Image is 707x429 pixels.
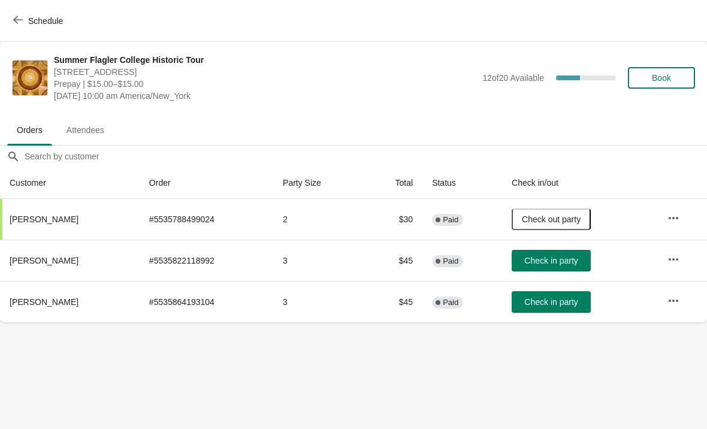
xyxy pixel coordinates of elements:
td: $30 [364,199,422,240]
button: Book [628,67,695,89]
span: [PERSON_NAME] [10,214,78,224]
td: # 5535864193104 [140,281,273,322]
img: Summer Flagler College Historic Tour [13,61,47,95]
span: [STREET_ADDRESS] [54,66,476,78]
span: [PERSON_NAME] [10,297,78,307]
td: 3 [273,240,364,281]
td: $45 [364,240,422,281]
span: Orders [7,119,52,141]
span: Check in party [524,297,578,307]
input: Search by customer [24,146,707,167]
span: Summer Flagler College Historic Tour [54,54,476,66]
span: Book [652,73,671,83]
span: Schedule [28,16,63,26]
td: # 5535822118992 [140,240,273,281]
td: 2 [273,199,364,240]
span: Check in party [524,256,578,265]
th: Total [364,167,422,199]
span: Attendees [57,119,114,141]
span: [PERSON_NAME] [10,256,78,265]
button: Check in party [512,291,591,313]
span: Paid [443,215,458,225]
span: Paid [443,298,458,307]
button: Schedule [6,10,72,32]
td: 3 [273,281,364,322]
span: Prepay | $15.00–$15.00 [54,78,476,90]
td: $45 [364,281,422,322]
th: Status [422,167,502,199]
th: Order [140,167,273,199]
button: Check out party [512,209,591,230]
th: Check in/out [502,167,658,199]
span: Paid [443,256,458,266]
span: Check out party [522,214,581,224]
span: 12 of 20 Available [482,73,544,83]
span: [DATE] 10:00 am America/New_York [54,90,476,102]
button: Check in party [512,250,591,271]
td: # 5535788499024 [140,199,273,240]
th: Party Size [273,167,364,199]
